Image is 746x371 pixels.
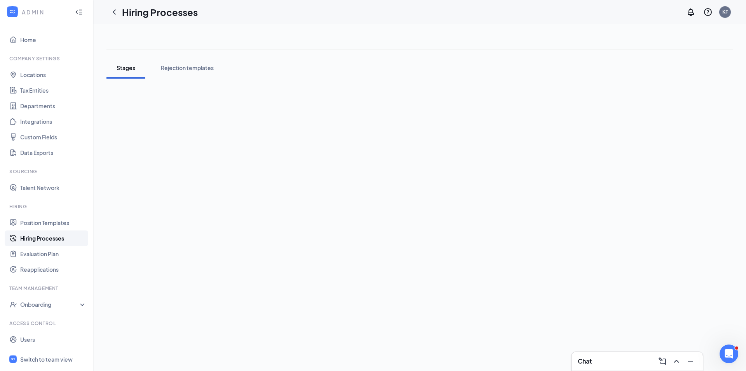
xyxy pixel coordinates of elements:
[20,32,87,47] a: Home
[10,357,16,362] svg: WorkstreamLogo
[110,7,119,17] svg: ChevronLeft
[684,355,697,367] button: Minimize
[20,180,87,195] a: Talent Network
[722,9,728,15] div: KF
[720,345,738,363] iframe: Intercom live chat
[20,67,87,83] a: Locations
[20,145,87,160] a: Data Exports
[122,5,198,19] h1: Hiring Processes
[9,203,85,210] div: Hiring
[656,355,669,367] button: ComposeMessage
[20,332,87,347] a: Users
[20,262,87,277] a: Reapplications
[161,64,214,72] div: Rejection templates
[20,129,87,145] a: Custom Fields
[20,246,87,262] a: Evaluation Plan
[672,357,681,366] svg: ChevronUp
[20,355,73,363] div: Switch to team view
[75,8,83,16] svg: Collapse
[9,8,16,16] svg: WorkstreamLogo
[20,230,87,246] a: Hiring Processes
[686,7,695,17] svg: Notifications
[9,320,85,327] div: Access control
[20,301,80,308] div: Onboarding
[9,168,85,175] div: Sourcing
[114,64,138,72] div: Stages
[9,301,17,308] svg: UserCheck
[658,357,667,366] svg: ComposeMessage
[9,55,85,62] div: Company Settings
[20,98,87,114] a: Departments
[578,357,592,366] h3: Chat
[686,357,695,366] svg: Minimize
[22,8,68,16] div: ADMIN
[20,83,87,98] a: Tax Entities
[20,215,87,230] a: Position Templates
[670,355,683,367] button: ChevronUp
[20,114,87,129] a: Integrations
[9,285,85,292] div: Team Management
[703,7,713,17] svg: QuestionInfo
